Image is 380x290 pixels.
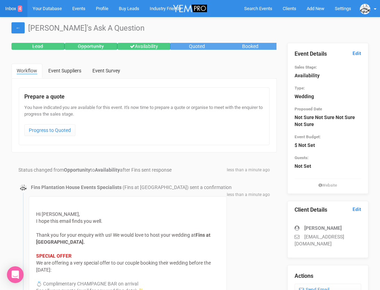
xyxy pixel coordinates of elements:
[43,281,138,287] span: Complimentary CHAMPAGNE BAR on arrival
[353,206,361,213] a: Edit
[307,6,324,11] span: Add New
[227,167,270,173] span: less than a minute ago
[24,93,264,101] legend: Prepare a quote
[295,272,362,280] legend: Actions
[36,232,196,238] span: Thank you for your enquiry with us! We would love to host your wedding at
[295,142,315,148] strong: $ Not Set
[224,43,277,50] div: Booked
[304,225,342,231] strong: [PERSON_NAME]
[36,218,102,224] span: I hope this email finds you well.
[20,184,27,191] img: data
[283,6,296,11] span: Clients
[295,65,317,70] small: Sales Stage:
[95,167,120,173] strong: Availability
[11,64,42,78] a: Workflow
[295,94,314,99] strong: Wedding
[11,22,25,33] a: ←
[7,266,24,283] div: Open Intercom Messenger
[123,185,232,190] span: (Fins at [GEOGRAPHIC_DATA]) sent a confirmation
[18,167,172,173] span: Status changed from to after Fins sent response
[65,43,118,50] div: Opportunity
[295,206,362,214] legend: Client Details
[171,43,224,50] div: Quoted
[295,107,322,111] small: Proposed Date
[31,185,122,190] strong: Fins Plantation House Events Specialists
[18,6,22,12] span: 4
[295,86,305,91] small: Type:
[24,124,75,136] a: Progress to Quoted
[11,24,369,32] h1: [PERSON_NAME]'s Ask A Question
[295,134,321,139] small: Event Budget:
[295,115,355,127] strong: Not Sure Not Sure Not Sure Not Sure
[295,73,320,78] strong: Availability
[64,167,90,173] strong: Opportunity
[11,43,65,50] div: Lead
[295,233,362,247] p: [EMAIL_ADDRESS][DOMAIN_NAME]
[295,155,308,160] small: Guests:
[117,43,171,50] div: Availability
[227,192,270,198] span: less than a minute ago
[244,6,272,11] span: Search Events
[24,104,264,140] div: You have indicated you are available for this event. It's now time to prepare a quote or organise...
[360,4,370,14] img: data
[36,281,42,287] span: 💍
[87,64,125,78] a: Event Survey
[36,260,211,273] span: We are offering a very special offer to our couple booking their wedding before the [DATE]:
[43,64,86,78] a: Event Suppliers
[36,253,72,259] strong: SPECIAL OFFER
[295,182,362,188] small: Website
[36,211,80,217] span: Hi [PERSON_NAME],
[353,50,361,57] a: Edit
[295,163,311,169] strong: Not Set
[295,50,362,58] legend: Event Details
